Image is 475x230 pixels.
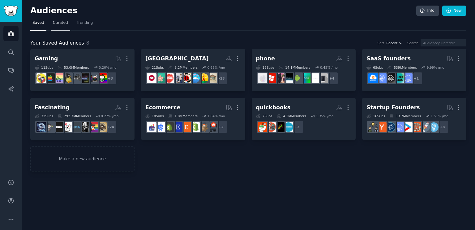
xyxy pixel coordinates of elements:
span: Your Saved Audiences [30,39,84,47]
img: Tokyo [199,73,208,83]
div: 1.8M Members [168,114,198,118]
img: japanresidents [156,73,165,83]
img: ycombinator [377,122,387,132]
div: 1.51 % /mo [431,114,448,118]
img: Amazing [36,122,46,132]
img: reviewmyshopify [164,122,174,132]
img: apple [258,73,267,83]
div: 292.7M Members [58,114,91,118]
div: Startup Founders [366,104,420,111]
div: 9.99 % /mo [427,65,444,70]
img: TokyoTravel [190,73,200,83]
div: quickbooks [256,104,291,111]
a: quickbooks7Subs4.3MMembers1.35% /mo+3xeroGrowCashflowpassive_incomeAccounting [252,98,356,140]
a: Startup Founders16Subs13.7MMembers1.51% /mo+8EntrepreneurstartupsEntrepreneurRideAlongstartupSaaS... [362,98,466,140]
img: IAmA [54,122,63,132]
div: Gaming [35,55,58,63]
img: gaming [97,73,107,83]
img: AskAJapanese [147,73,156,83]
a: Ecommerce10Subs1.8MMembers1.64% /mo+2ecommercedropshipshopifyEtsyEtsySellersreviewmyshopifyecomme... [141,98,245,140]
img: B2BSaaS [368,73,378,83]
img: SaaS [394,122,404,132]
img: Kyoto [208,73,217,83]
span: Trending [77,20,93,26]
a: [GEOGRAPHIC_DATA]21Subs8.2MMembers0.66% /mo+13KyotoTokyoTokyoTravelJapaneselanguageteachinginjapa... [141,49,245,91]
img: Japaneselanguage [182,73,191,83]
img: ecommerce_growth [147,122,156,132]
img: ecommerce [208,122,217,132]
img: pcgaming [88,73,98,83]
img: minimalist_phone [275,73,285,83]
div: phone [256,55,275,63]
div: 7 Sub s [256,114,272,118]
a: Saved [30,18,46,31]
div: 10 Sub s [145,114,164,118]
a: Trending [75,18,95,31]
img: GrowCashflow [275,122,285,132]
img: Etsy [182,122,191,132]
a: phone12Subs14.1MMembers0.45% /mo+4smartphoneNOTHINGNokiaPickAnAndroidForMeNothingTechminimalist_p... [252,49,356,91]
img: NoStupidQuestions [45,122,55,132]
img: xero [284,122,293,132]
img: Nokia [301,73,310,83]
div: 8.2M Members [168,65,198,70]
img: CozyGamers [54,73,63,83]
div: Search [407,41,418,45]
div: + 2 [215,120,228,133]
img: teachinginjapan [173,73,182,83]
img: EtsySellers [173,122,182,132]
div: 0.45 % /mo [320,65,338,70]
div: 0.27 % /mo [101,114,118,118]
div: + 1 [410,72,423,85]
div: 11 Sub s [35,65,53,70]
img: Accounting [258,122,267,132]
a: Info [416,6,439,16]
div: 4.3M Members [277,114,306,118]
img: GamerPals [36,73,46,83]
button: Recent [386,41,403,45]
div: 0.66 % /mo [208,65,225,70]
img: history [88,122,98,132]
div: 16 Sub s [366,114,385,118]
img: ABroadInJapan [164,73,174,83]
img: PickAnAndroidForMe [292,73,302,83]
img: dropship [199,122,208,132]
img: SaaSSales [377,73,387,83]
div: Ecommerce [145,104,181,111]
img: NOTHING [310,73,319,83]
a: New [442,6,466,16]
img: IndieGaming [71,73,81,83]
img: SnapshotHistory [97,122,107,132]
div: 53.0M Members [58,65,89,70]
div: + 3 [291,120,304,133]
a: SaaS founders6Subs539kMembers9.99% /mo+1SaaSmicrosaasNoCodeSaaSSaaSSalesB2BSaaS [362,49,466,91]
span: Curated [53,20,68,26]
img: NothingTech [284,73,293,83]
img: smartphone [318,73,328,83]
h2: Audiences [30,6,416,16]
div: 14.1M Members [279,65,310,70]
div: [GEOGRAPHIC_DATA] [145,55,209,63]
a: Curated [51,18,70,31]
span: 8 [86,40,89,46]
img: ecommercemarketing [156,122,165,132]
img: NoCodeSaaS [386,73,395,83]
img: ask [62,122,72,132]
img: startup [403,122,413,132]
img: windowsphone [266,73,276,83]
img: AMA [71,122,81,132]
img: Entrepreneur [429,122,439,132]
div: 32 Sub s [35,114,53,118]
span: Saved [32,20,44,26]
img: startups [420,122,430,132]
img: SaaS [403,73,413,83]
div: 13.7M Members [389,114,421,118]
div: 539k Members [387,65,417,70]
div: 12 Sub s [256,65,275,70]
img: GummySearch logo [4,6,18,16]
a: Fascinating32Subs292.7MMembers0.27% /mo+24SnapshotHistoryhistoryHistoryPornAMAaskIAmANoStupidQues... [30,98,135,140]
div: + 8 [436,120,449,133]
a: Gaming11Subs53.0MMembers0.20% /mo+3gamingpcgamingGamingLeaksAndRumoursIndieGaminglinux_gamingCozy... [30,49,135,91]
img: linux_gaming [62,73,72,83]
div: 1.35 % /mo [316,114,334,118]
